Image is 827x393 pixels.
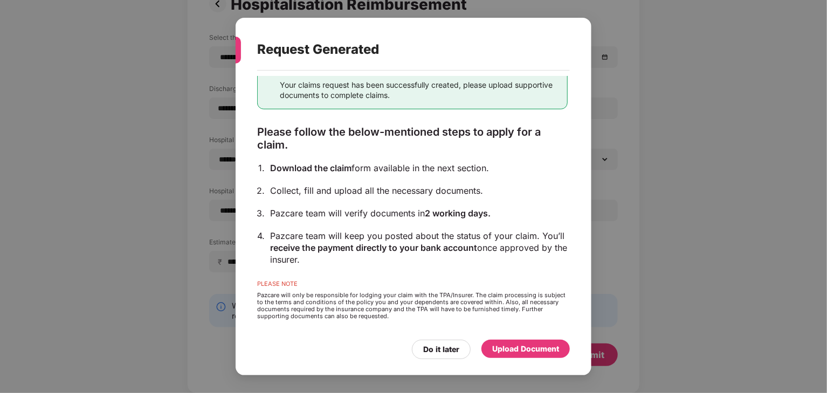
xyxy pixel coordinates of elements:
div: Your claims request has been successfully created, please upload supportive documents to complete... [280,80,559,100]
div: Pazcare will only be responsible for lodging your claim with the TPA/Insurer. The claim processin... [257,292,568,320]
div: form available in the next section. [270,162,568,174]
span: receive the payment directly to your bank account [270,242,477,253]
div: Upload Document [492,343,559,355]
div: 2. [257,185,265,196]
div: Pazcare team will verify documents in [270,207,568,219]
div: Request Generated [257,29,544,71]
div: Collect, fill and upload all the necessary documents. [270,185,568,196]
div: Do it later [423,343,459,355]
div: 1. [258,162,265,174]
span: 2 working days. [425,208,491,219]
div: 3. [257,207,265,219]
span: Download the claim [270,163,352,173]
div: 4. [257,230,265,242]
div: PLEASE NOTE [257,280,568,292]
div: Pazcare team will keep you posted about the status of your claim. You’ll once approved by the ins... [270,230,568,265]
div: Please follow the below-mentioned steps to apply for a claim. [257,125,568,151]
